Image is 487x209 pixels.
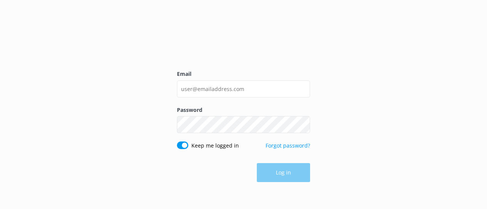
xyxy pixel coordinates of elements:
[177,70,310,78] label: Email
[295,117,310,132] button: Show password
[191,141,239,150] label: Keep me logged in
[177,80,310,97] input: user@emailaddress.com
[266,142,310,149] a: Forgot password?
[177,106,310,114] label: Password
